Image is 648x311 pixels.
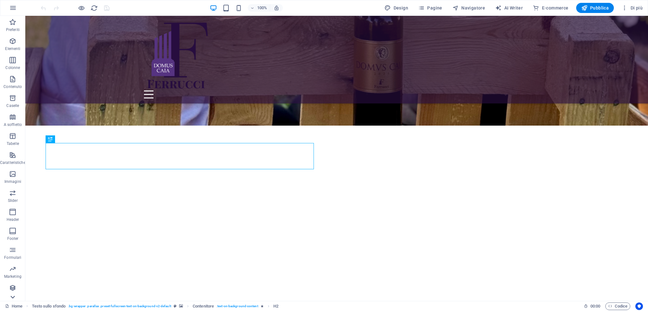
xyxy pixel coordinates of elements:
[8,198,18,203] p: Slider
[273,302,278,310] span: Fai clic per selezionare. Doppio clic per modificare
[605,302,630,310] button: Codice
[4,255,21,260] p: Formulari
[416,3,445,13] button: Pagine
[452,5,485,11] span: Navigatore
[530,3,571,13] button: E-commerce
[261,304,264,308] i: L'elemento contiene un'animazione
[32,302,66,310] span: Fai clic per selezionare. Doppio clic per modificare
[450,3,488,13] button: Navigatore
[5,302,22,310] a: Fai clic per annullare la selezione. Doppio clic per aprire le pagine
[6,103,19,108] p: Caselle
[382,3,411,13] div: Design (Ctrl+Alt+Y)
[418,5,442,11] span: Pagine
[590,302,600,310] span: 00 00
[493,3,525,13] button: AI Writer
[581,5,609,11] span: Pubblica
[90,4,98,12] button: reload
[274,5,279,11] i: Quando ridimensioni, regola automaticamente il livello di zoom in modo che corrisponda al disposi...
[179,304,183,308] i: Questo elemento contiene uno sfondo
[4,274,22,279] p: Marketing
[5,65,20,70] p: Colonne
[495,5,523,11] span: AI Writer
[78,4,85,12] button: Clicca qui per lasciare la modalità di anteprima e continuare la modifica
[7,217,19,222] p: Header
[608,302,627,310] span: Codice
[384,5,408,11] span: Design
[7,236,19,241] p: Footer
[68,302,171,310] span: . bg-wrapper .parallax .preset-fullscreen-text-on-background-v2-default
[193,302,214,310] span: Fai clic per selezionare. Doppio clic per modificare
[584,302,601,310] h6: Tempo sessione
[3,84,22,89] p: Contenuto
[257,4,267,12] h6: 100%
[4,293,21,298] p: Collezioni
[5,46,20,51] p: Elementi
[635,302,643,310] button: Usercentrics
[6,27,20,32] p: Preferiti
[32,302,279,310] nav: breadcrumb
[4,122,22,127] p: A soffietto
[248,4,270,12] button: 100%
[619,3,645,13] button: Di più
[621,5,643,11] span: Di più
[533,5,568,11] span: E-commerce
[174,304,177,308] i: Questo elemento è un preset personalizzabile
[7,141,19,146] p: Tabelle
[216,302,258,310] span: . text-on-background-content
[382,3,411,13] button: Design
[576,3,614,13] button: Pubblica
[595,304,596,308] span: :
[90,4,98,12] i: Ricarica la pagina
[4,179,21,184] p: Immagini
